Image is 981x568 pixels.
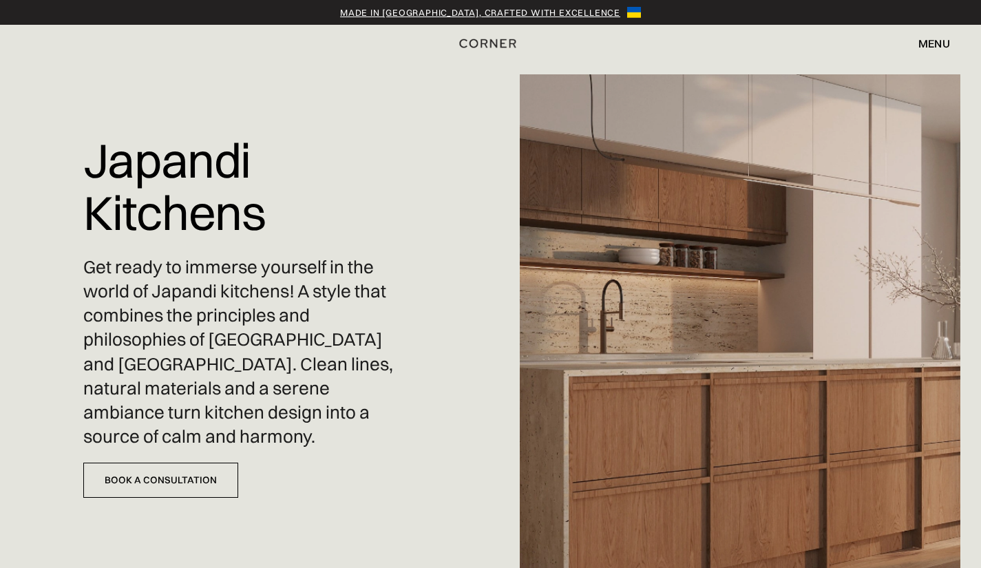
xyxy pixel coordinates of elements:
a: Made in [GEOGRAPHIC_DATA], crafted with excellence [340,6,620,19]
a: Book a Consultation [83,463,238,498]
div: menu [905,32,950,55]
h1: Japandi Kitchens [83,124,399,249]
p: Get ready to immerse yourself in the world of Japandi kitchens! A style that combines the princip... [83,255,399,449]
a: home [448,34,534,52]
div: menu [918,38,950,49]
